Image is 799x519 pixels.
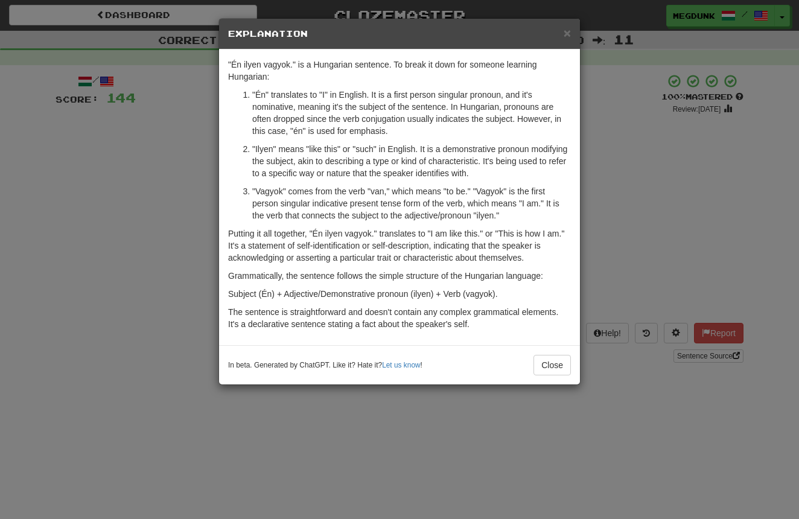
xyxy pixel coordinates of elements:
[564,26,571,40] span: ×
[228,59,571,83] p: "Én ilyen vagyok." is a Hungarian sentence. To break it down for someone learning Hungarian:
[228,28,571,40] h5: Explanation
[228,306,571,330] p: The sentence is straightforward and doesn't contain any complex grammatical elements. It's a decl...
[228,270,571,282] p: Grammatically, the sentence follows the simple structure of the Hungarian language:
[564,27,571,39] button: Close
[228,288,571,300] p: Subject (Én) + Adjective/Demonstrative pronoun (ilyen) + Verb (vagyok).
[252,89,571,137] p: "Én" translates to "I" in English. It is a first person singular pronoun, and it's nominative, me...
[228,360,422,371] small: In beta. Generated by ChatGPT. Like it? Hate it? !
[382,361,420,369] a: Let us know
[252,143,571,179] p: "Ilyen" means "like this" or "such" in English. It is a demonstrative pronoun modifying the subje...
[252,185,571,221] p: "Vagyok" comes from the verb "van," which means "to be." "Vagyok" is the first person singular in...
[533,355,571,375] button: Close
[228,228,571,264] p: Putting it all together, "Én ilyen vagyok." translates to "I am like this." or "This is how I am....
